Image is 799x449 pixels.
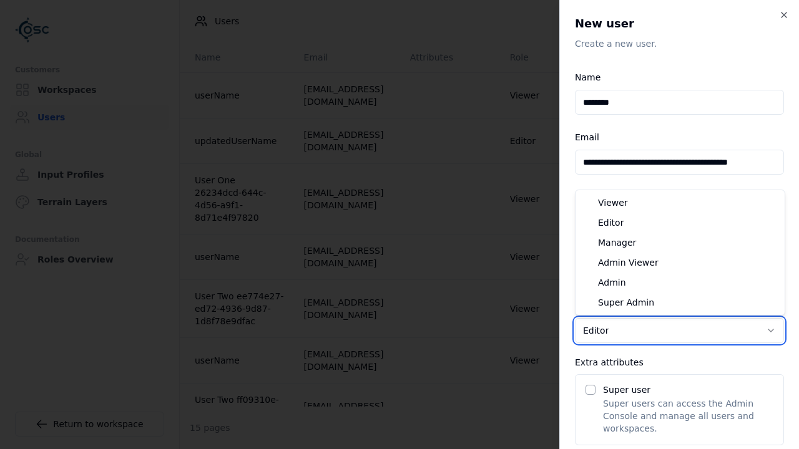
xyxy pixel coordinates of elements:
[598,236,636,249] span: Manager
[598,216,624,229] span: Editor
[598,276,626,289] span: Admin
[598,256,659,269] span: Admin Viewer
[598,196,628,209] span: Viewer
[598,296,654,309] span: Super Admin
